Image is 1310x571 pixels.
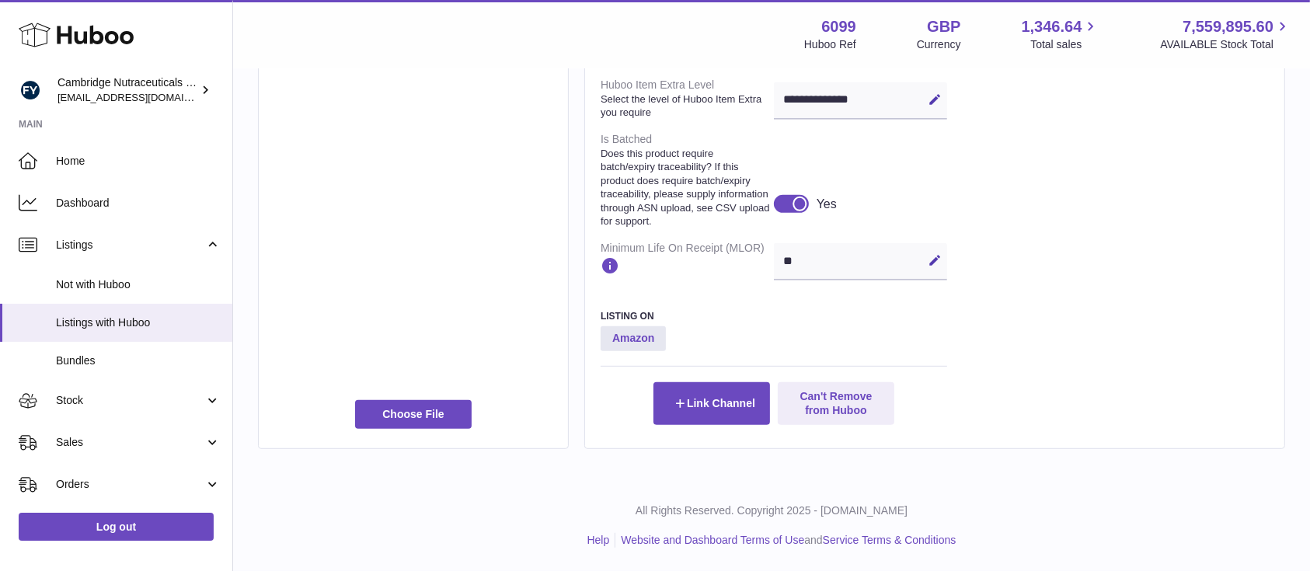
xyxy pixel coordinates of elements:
span: Sales [56,435,204,450]
span: Listings [56,238,204,252]
span: Total sales [1030,37,1099,52]
strong: GBP [927,16,960,37]
strong: Select the level of Huboo Item Extra you require [601,92,770,120]
a: 1,346.64 Total sales [1022,16,1100,52]
span: Orders [56,477,204,492]
span: 7,559,895.60 [1183,16,1273,37]
img: internalAdmin-6099@internal.huboo.com [19,78,42,102]
strong: Does this product require batch/expiry traceability? If this product does require batch/expiry tr... [601,147,770,228]
span: Bundles [56,353,221,368]
dt: Minimum Life On Receipt (MLOR) [601,235,774,287]
span: Listings with Huboo [56,315,221,330]
span: Not with Huboo [56,277,221,292]
strong: 6099 [821,16,856,37]
p: All Rights Reserved. Copyright 2025 - [DOMAIN_NAME] [246,503,1298,518]
div: Currency [917,37,961,52]
a: 7,559,895.60 AVAILABLE Stock Total [1160,16,1291,52]
strong: Amazon [601,326,666,351]
span: 1,346.64 [1022,16,1082,37]
button: Link Channel [653,382,770,424]
a: Help [587,534,610,546]
h3: Listing On [601,310,947,322]
span: Dashboard [56,196,221,211]
a: Service Terms & Conditions [823,534,956,546]
a: Website and Dashboard Terms of Use [621,534,804,546]
span: [EMAIL_ADDRESS][DOMAIN_NAME] [57,91,228,103]
li: and [615,533,956,548]
div: Cambridge Nutraceuticals Ltd [57,75,197,105]
a: Log out [19,513,214,541]
div: Huboo Ref [804,37,856,52]
span: Stock [56,393,204,408]
dt: Is Batched [601,126,774,235]
button: Can't Remove from Huboo [778,382,894,424]
span: Home [56,154,221,169]
span: Choose File [355,400,472,428]
dt: Huboo Item Extra Level [601,71,774,126]
span: AVAILABLE Stock Total [1160,37,1291,52]
div: Yes [817,196,837,213]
